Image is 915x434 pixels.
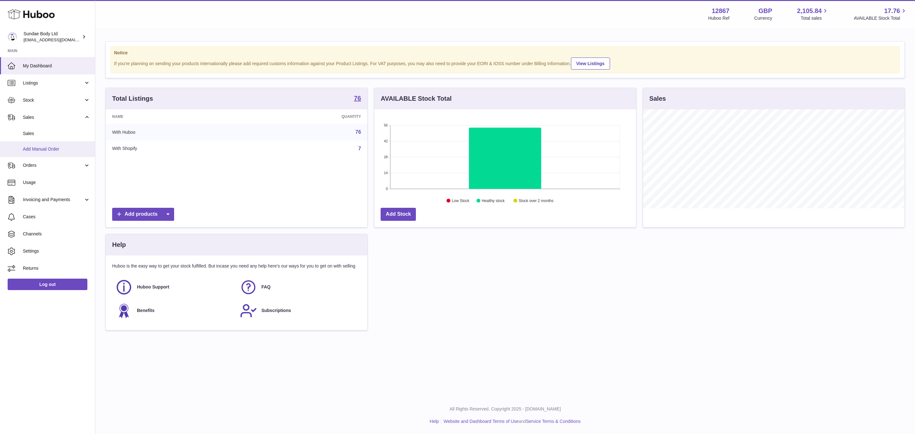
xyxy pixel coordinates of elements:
h3: Help [112,241,126,249]
a: Huboo Support [115,279,234,296]
span: Listings [23,80,84,86]
li: and [441,418,580,424]
img: internalAdmin-12867@internal.huboo.com [8,32,17,42]
a: 7 [358,146,361,151]
td: With Shopify [106,140,247,157]
td: With Huboo [106,124,247,140]
text: 42 [384,139,388,143]
a: Add Stock [381,208,416,221]
span: Usage [23,180,90,186]
div: Sundae Body Ltd [24,31,81,43]
a: 76 [354,95,361,103]
th: Name [106,109,247,124]
span: Sales [23,131,90,137]
p: All Rights Reserved. Copyright 2025 - [DOMAIN_NAME] [100,406,910,412]
span: Total sales [801,15,829,21]
span: Channels [23,231,90,237]
span: My Dashboard [23,63,90,69]
a: Website and Dashboard Terms of Use [444,419,518,424]
strong: 76 [354,95,361,101]
h3: AVAILABLE Stock Total [381,94,451,103]
span: Add Manual Order [23,146,90,152]
text: Stock over 2 months [519,199,553,203]
strong: 12867 [712,7,729,15]
span: Sales [23,114,84,120]
h3: Total Listings [112,94,153,103]
span: [EMAIL_ADDRESS][DOMAIN_NAME] [24,37,93,42]
text: 14 [384,171,388,175]
span: Subscriptions [261,308,291,314]
span: 17.76 [884,7,900,15]
text: 28 [384,155,388,159]
span: Settings [23,248,90,254]
th: Quantity [247,109,367,124]
a: 17.76 AVAILABLE Stock Total [854,7,907,21]
span: Cases [23,214,90,220]
text: 0 [386,187,388,191]
span: 2,105.84 [797,7,822,15]
a: Log out [8,279,87,290]
a: Help [430,419,439,424]
p: Huboo is the easy way to get your stock fulfilled. But incase you need any help here's our ways f... [112,263,361,269]
a: Add products [112,208,174,221]
text: Low Stock [452,199,470,203]
a: 2,105.84 Total sales [797,7,829,21]
a: View Listings [571,58,610,70]
a: FAQ [240,279,358,296]
h3: Sales [649,94,666,103]
span: Invoicing and Payments [23,197,84,203]
div: Currency [754,15,772,21]
span: Stock [23,97,84,103]
a: Subscriptions [240,302,358,319]
text: Healthy stock [482,199,505,203]
span: Returns [23,265,90,271]
text: 56 [384,123,388,127]
div: If you're planning on sending your products internationally please add required customs informati... [114,57,896,70]
span: Benefits [137,308,154,314]
a: Service Terms & Conditions [526,419,581,424]
a: Benefits [115,302,234,319]
a: 76 [356,129,361,135]
span: AVAILABLE Stock Total [854,15,907,21]
span: Huboo Support [137,284,169,290]
strong: GBP [758,7,772,15]
div: Huboo Ref [708,15,729,21]
span: FAQ [261,284,271,290]
strong: Notice [114,50,896,56]
span: Orders [23,162,84,168]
